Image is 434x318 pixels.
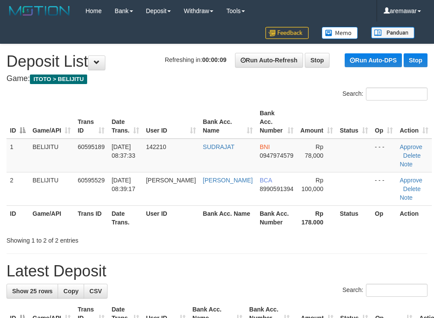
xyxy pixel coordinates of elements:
th: Bank Acc. Name: activate to sort column ascending [199,105,256,139]
input: Search: [366,88,427,101]
a: Stop [305,53,330,68]
label: Search: [343,88,427,101]
span: ITOTO > BELIJITU [30,75,87,84]
a: Show 25 rows [7,284,58,299]
span: [PERSON_NAME] [146,177,196,184]
a: [PERSON_NAME] [203,177,253,184]
span: 60595189 [78,143,104,150]
th: Action [396,205,432,230]
td: BELIJITU [29,172,74,205]
th: Bank Acc. Number: activate to sort column ascending [256,105,297,139]
a: Stop [404,53,427,67]
label: Search: [343,284,427,297]
span: Copy [63,288,78,295]
span: Rp 78,000 [305,143,323,159]
span: [DATE] 08:37:33 [111,143,135,159]
th: Date Trans. [108,205,142,230]
th: Status [336,205,372,230]
span: Copy 8990591394 to clipboard [260,185,294,192]
img: MOTION_logo.png [7,4,72,17]
th: Amount: activate to sort column ascending [297,105,336,139]
th: Action: activate to sort column ascending [396,105,432,139]
span: Copy 0947974579 to clipboard [260,152,294,159]
th: Trans ID [74,205,108,230]
span: Show 25 rows [12,288,52,295]
input: Search: [366,284,427,297]
th: Op [372,205,396,230]
img: Button%20Memo.svg [322,27,358,39]
h1: Deposit List [7,53,427,70]
a: Approve [400,143,422,150]
a: Copy [58,284,84,299]
a: Run Auto-DPS [345,53,402,67]
td: BELIJITU [29,139,74,172]
th: Game/API [29,205,74,230]
td: 2 [7,172,29,205]
img: panduan.png [371,27,414,39]
a: Delete [403,185,421,192]
h4: Game: [7,75,427,83]
th: Date Trans.: activate to sort column ascending [108,105,142,139]
a: CSV [84,284,108,299]
td: - - - [372,172,396,205]
th: ID: activate to sort column descending [7,105,29,139]
th: Rp 178.000 [297,205,336,230]
span: BCA [260,177,272,184]
a: Run Auto-Refresh [235,53,303,68]
th: ID [7,205,29,230]
img: Feedback.jpg [265,27,309,39]
span: 142210 [146,143,166,150]
span: Rp 100,000 [301,177,323,192]
th: Status: activate to sort column ascending [336,105,372,139]
span: CSV [89,288,102,295]
th: Bank Acc. Number [256,205,297,230]
th: Op: activate to sort column ascending [372,105,396,139]
th: Bank Acc. Name [199,205,256,230]
a: Note [400,194,413,201]
td: - - - [372,139,396,172]
a: SUDRAJAT [203,143,235,150]
th: User ID: activate to sort column ascending [143,105,199,139]
th: Trans ID: activate to sort column ascending [74,105,108,139]
span: [DATE] 08:39:17 [111,177,135,192]
a: Delete [403,152,421,159]
div: Showing 1 to 2 of 2 entries [7,233,174,245]
td: 1 [7,139,29,172]
th: Game/API: activate to sort column ascending [29,105,74,139]
h1: Latest Deposit [7,263,427,280]
a: Approve [400,177,422,184]
span: 60595529 [78,177,104,184]
span: Refreshing in: [165,56,226,63]
a: Note [400,161,413,168]
span: BNI [260,143,270,150]
th: User ID [143,205,199,230]
strong: 00:00:09 [202,56,226,63]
